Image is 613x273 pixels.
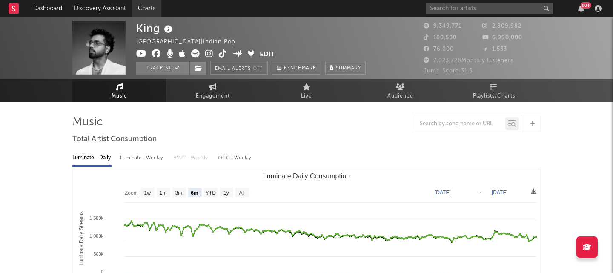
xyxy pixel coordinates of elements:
span: 7,023,728 Monthly Listeners [424,58,513,63]
a: Live [260,79,353,102]
a: Benchmark [272,62,321,75]
span: Music [112,91,127,101]
span: 100,500 [424,35,457,40]
div: King [136,21,175,35]
text: YTD [206,190,216,196]
input: Search by song name or URL [415,121,505,127]
span: 2,809,982 [482,23,521,29]
text: 1 500k [89,216,104,221]
button: Summary [325,62,366,75]
text: All [239,190,244,196]
text: 1w [144,190,151,196]
a: Music [72,79,166,102]
text: → [477,190,482,195]
div: [GEOGRAPHIC_DATA] | Indian Pop [136,37,245,47]
text: 3m [175,190,183,196]
a: Engagement [166,79,260,102]
text: [DATE] [492,190,508,195]
text: 1 000k [89,233,104,239]
span: Playlists/Charts [473,91,515,101]
a: Audience [353,79,447,102]
span: 9,349,771 [424,23,461,29]
a: Playlists/Charts [447,79,541,102]
div: OCC - Weekly [218,151,252,165]
span: Jump Score: 31.5 [424,68,473,74]
div: Luminate - Daily [72,151,112,165]
span: 1,533 [482,46,507,52]
text: [DATE] [435,190,451,195]
button: Email AlertsOff [210,62,268,75]
input: Search for artists [426,3,553,14]
em: Off [253,66,263,71]
text: 6m [191,190,198,196]
text: 1m [160,190,167,196]
button: Edit [260,49,275,60]
text: Luminate Daily Consumption [263,172,350,180]
div: Luminate - Weekly [120,151,165,165]
text: Zoom [125,190,138,196]
span: Engagement [196,91,230,101]
text: Luminate Daily Streams [78,211,84,265]
span: 76,000 [424,46,454,52]
div: 99 + [581,2,591,9]
span: Audience [387,91,413,101]
span: Benchmark [284,63,316,74]
span: Live [301,91,312,101]
button: Tracking [136,62,189,75]
span: Summary [336,66,361,71]
button: 99+ [578,5,584,12]
text: 500k [93,251,103,256]
span: 6,990,000 [482,35,522,40]
text: 1y [223,190,229,196]
span: Total Artist Consumption [72,134,157,144]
